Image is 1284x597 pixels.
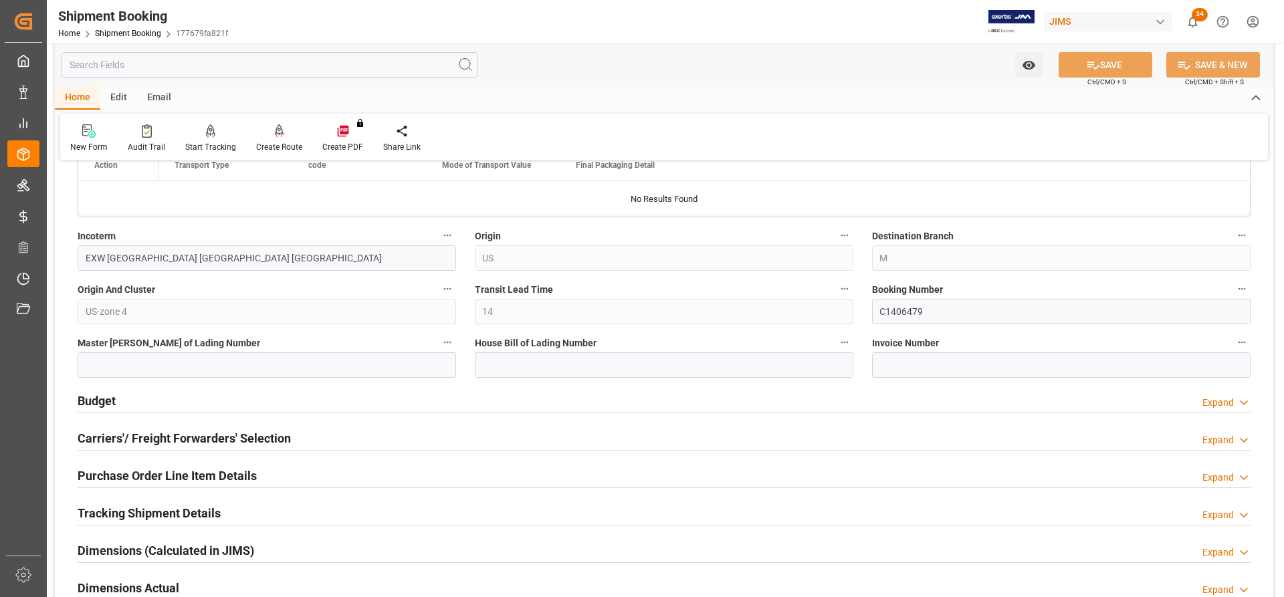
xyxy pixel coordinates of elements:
button: show 34 new notifications [1178,7,1208,37]
div: Audit Trail [128,141,165,153]
div: Start Tracking [185,141,236,153]
button: Help Center [1208,7,1238,37]
div: Share Link [383,141,421,153]
div: Edit [100,87,137,110]
button: Origin And Cluster [439,280,456,297]
button: SAVE & NEW [1166,52,1260,78]
div: Email [137,87,181,110]
h2: Dimensions Actual [78,579,179,597]
span: Final Packaging Detail [576,160,655,170]
span: House Bill of Lading Number [475,336,597,350]
button: House Bill of Lading Number [836,334,853,351]
span: Transit Lead Time [475,283,553,297]
div: Create Route [256,141,302,153]
button: Destination Branch [1233,227,1251,244]
button: Master [PERSON_NAME] of Lading Number [439,334,456,351]
button: open menu [1015,52,1043,78]
div: Expand [1202,471,1234,485]
button: SAVE [1059,52,1152,78]
button: Invoice Number [1233,334,1251,351]
a: Shipment Booking [95,29,161,38]
div: Action [94,160,118,170]
span: Transport Type [175,160,229,170]
div: Expand [1202,508,1234,522]
span: Destination Branch [872,229,954,243]
span: Master [PERSON_NAME] of Lading Number [78,336,260,350]
input: Search Fields [62,52,478,78]
button: Transit Lead Time [836,280,853,297]
button: Origin [836,227,853,244]
button: JIMS [1044,9,1178,34]
span: Origin [475,229,501,243]
button: Booking Number [1233,280,1251,297]
h2: Purchase Order Line Item Details [78,467,257,485]
div: New Form [70,141,108,153]
div: Home [55,87,100,110]
span: Origin And Cluster [78,283,155,297]
span: code [308,160,326,170]
a: Home [58,29,80,38]
div: Expand [1202,433,1234,447]
h2: Budget [78,392,116,410]
span: 34 [1192,8,1208,21]
h2: Dimensions (Calculated in JIMS) [78,542,254,560]
div: JIMS [1044,12,1172,31]
div: Shipment Booking [58,6,228,26]
span: Invoice Number [872,336,939,350]
span: Ctrl/CMD + S [1087,77,1126,87]
div: Expand [1202,546,1234,560]
div: Expand [1202,583,1234,597]
h2: Carriers'/ Freight Forwarders' Selection [78,429,291,447]
button: Incoterm [439,227,456,244]
div: Expand [1202,396,1234,410]
h2: Tracking Shipment Details [78,504,221,522]
span: Booking Number [872,283,943,297]
img: Exertis%20JAM%20-%20Email%20Logo.jpg_1722504956.jpg [988,10,1035,33]
span: Ctrl/CMD + Shift + S [1185,77,1244,87]
span: Mode of Transport Value [442,160,531,170]
span: Incoterm [78,229,116,243]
